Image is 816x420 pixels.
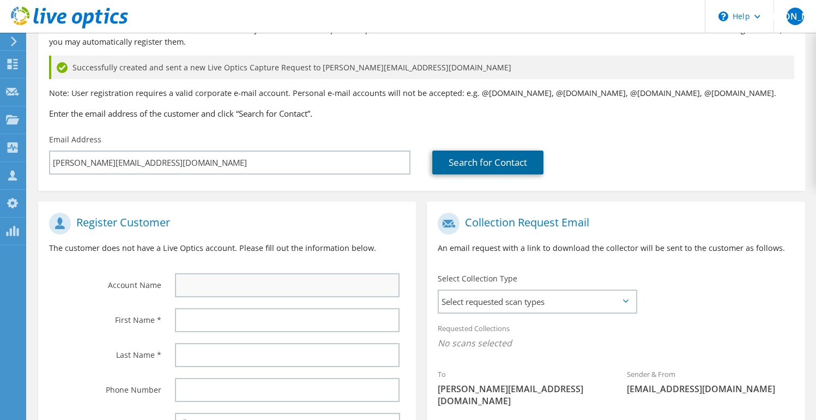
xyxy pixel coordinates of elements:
[439,291,636,313] span: Select requested scan types
[49,273,161,291] label: Account Name
[49,242,405,254] p: The customer does not have a Live Optics account. Please fill out the information below.
[72,62,511,74] span: Successfully created and sent a new Live Optics Capture Request to [PERSON_NAME][EMAIL_ADDRESS][D...
[438,213,788,235] h1: Collection Request Email
[438,273,517,284] label: Select Collection Type
[49,308,161,326] label: First Name *
[438,383,605,407] span: [PERSON_NAME][EMAIL_ADDRESS][DOMAIN_NAME]
[718,11,728,21] svg: \n
[627,383,794,395] span: [EMAIL_ADDRESS][DOMAIN_NAME]
[787,8,804,25] span: [PERSON_NAME]
[427,363,616,412] div: To
[49,134,101,145] label: Email Address
[438,337,794,349] span: No scans selected
[49,107,794,119] h3: Enter the email address of the customer and click “Search for Contact”.
[49,24,794,48] p: Provide the email address of the customer from whom you would like to request a capture. The cust...
[432,151,543,175] a: Search for Contact
[49,213,400,235] h1: Register Customer
[49,378,161,395] label: Phone Number
[427,317,805,357] div: Requested Collections
[438,242,794,254] p: An email request with a link to download the collector will be sent to the customer as follows.
[616,363,805,400] div: Sender & From
[49,87,794,99] p: Note: User registration requires a valid corporate e-mail account. Personal e-mail accounts will ...
[49,343,161,361] label: Last Name *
